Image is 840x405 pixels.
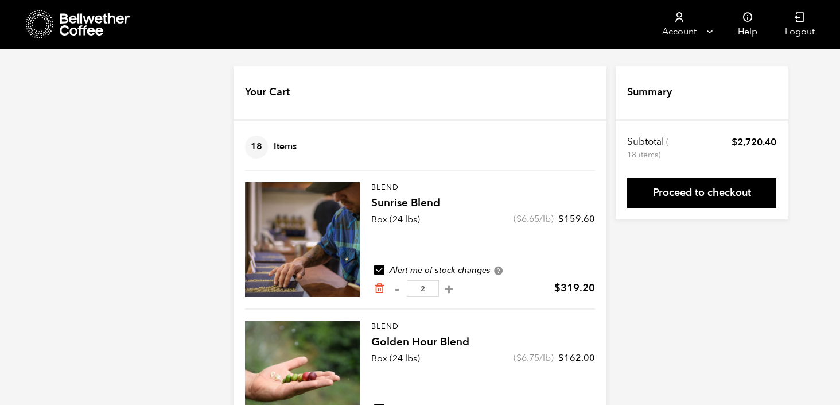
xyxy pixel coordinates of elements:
[516,213,522,225] span: $
[371,352,420,365] p: Box (24 lbs)
[558,213,564,225] span: $
[514,352,554,364] span: ( /lb)
[554,281,595,295] bdi: 319.20
[371,213,420,226] p: Box (24 lbs)
[371,195,595,211] h4: Sunrise Blend
[558,352,564,364] span: $
[516,213,539,225] bdi: 6.65
[371,264,595,277] div: Alert me of stock changes
[627,136,670,161] th: Subtotal
[390,283,404,295] button: -
[371,182,595,194] p: Blend
[732,136,776,149] bdi: 2,720.40
[732,136,737,149] span: $
[371,334,595,350] h4: Golden Hour Blend
[407,280,439,297] input: Qty
[554,281,561,295] span: $
[245,85,290,100] h4: Your Cart
[516,352,539,364] bdi: 6.75
[245,136,268,159] span: 18
[558,213,595,225] bdi: 159.60
[514,213,554,225] span: ( /lb)
[371,321,595,333] p: Blend
[558,352,595,364] bdi: 162.00
[627,85,672,100] h4: Summary
[516,352,522,364] span: $
[627,178,776,208] a: Proceed to checkout
[442,283,456,295] button: +
[374,283,385,295] a: Remove from cart
[245,136,297,159] h4: Items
